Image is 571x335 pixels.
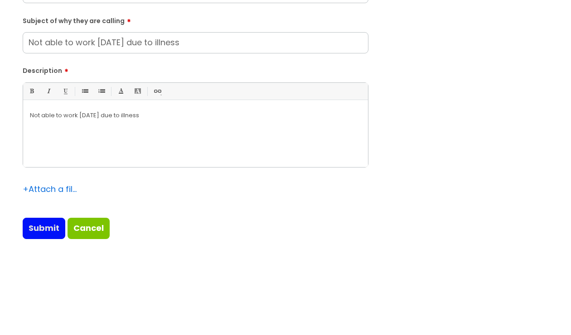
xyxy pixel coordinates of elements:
a: Italic (Ctrl-I) [43,86,54,97]
a: 1. Ordered List (Ctrl-Shift-8) [96,86,107,97]
a: • Unordered List (Ctrl-Shift-7) [79,86,90,97]
a: Bold (Ctrl-B) [26,86,37,97]
label: Subject of why they are calling [23,14,368,25]
a: Link [151,86,163,97]
a: Font Color [115,86,126,97]
a: Back Color [132,86,143,97]
p: Not able to work [DATE] due to illness [30,111,361,120]
a: Cancel [68,218,110,239]
input: Submit [23,218,65,239]
div: Attach a file [23,182,77,196]
a: Underline(Ctrl-U) [59,86,71,97]
label: Description [23,64,368,75]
